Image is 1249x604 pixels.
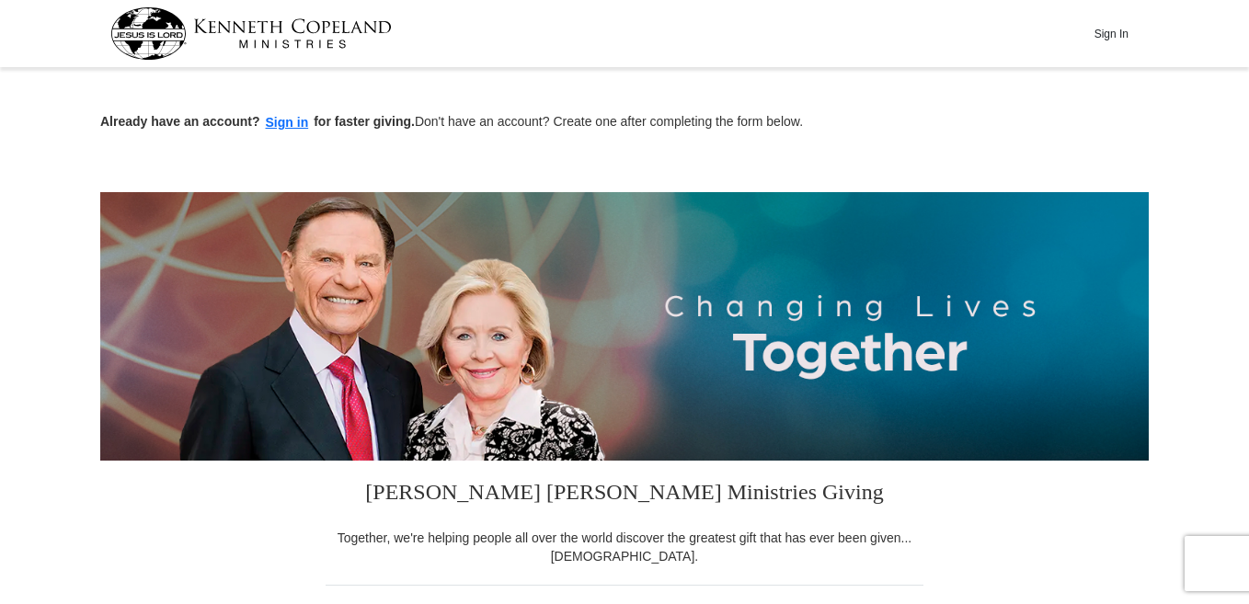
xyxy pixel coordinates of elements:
button: Sign In [1083,19,1139,48]
img: kcm-header-logo.svg [110,7,392,60]
h3: [PERSON_NAME] [PERSON_NAME] Ministries Giving [326,461,923,529]
p: Don't have an account? Create one after completing the form below. [100,112,1149,133]
button: Sign in [260,112,315,133]
div: Together, we're helping people all over the world discover the greatest gift that has ever been g... [326,529,923,565]
strong: Already have an account? for faster giving. [100,114,415,129]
